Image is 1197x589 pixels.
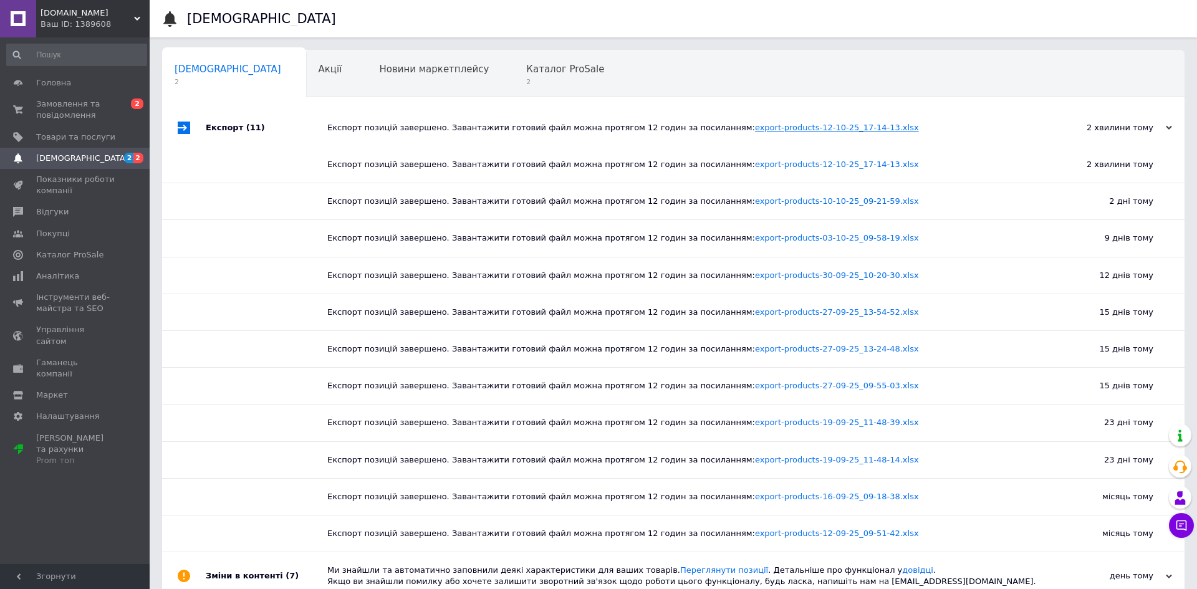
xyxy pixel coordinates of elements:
[526,64,604,75] span: Каталог ProSale
[327,491,1029,502] div: Експорт позицій завершено. Завантажити готовий файл можна протягом 12 годин за посиланням:
[327,380,1029,391] div: Експорт позицій завершено. Завантажити готовий файл можна протягом 12 годин за посиланням:
[36,455,115,466] div: Prom топ
[1029,331,1185,367] div: 15 днів тому
[133,153,143,163] span: 2
[327,232,1029,244] div: Експорт позицій завершено. Завантажити готовий файл можна протягом 12 годин за посиланням:
[327,122,1047,133] div: Експорт позицій завершено. Завантажити готовий файл можна протягом 12 годин за посиланням:
[755,344,919,353] a: export-products-27-09-25_13-24-48.xlsx
[206,109,327,146] div: Експорт
[1029,442,1185,478] div: 23 дні тому
[1029,405,1185,441] div: 23 дні тому
[175,77,281,87] span: 2
[327,528,1029,539] div: Експорт позицій завершено. Завантажити готовий файл можна протягом 12 годин за посиланням:
[41,7,134,19] span: SmartShop.kr.ua
[36,132,115,143] span: Товари та послуги
[755,196,919,206] a: export-products-10-10-25_09-21-59.xlsx
[327,196,1029,207] div: Експорт позицій завершено. Завантажити готовий файл можна протягом 12 годин за посиланням:
[41,19,150,30] div: Ваш ID: 1389608
[36,249,103,261] span: Каталог ProSale
[1169,513,1194,538] button: Чат з покупцем
[755,381,919,390] a: export-products-27-09-25_09-55-03.xlsx
[327,565,1047,587] div: Ми знайшли та автоматично заповнили деякі характеристики для ваших товарів. . Детальніше про функ...
[902,565,933,575] a: довідці
[187,11,336,26] h1: [DEMOGRAPHIC_DATA]
[6,44,147,66] input: Пошук
[246,123,265,132] span: (11)
[755,271,919,280] a: export-products-30-09-25_10-20-30.xlsx
[755,492,919,501] a: export-products-16-09-25_09-18-38.xlsx
[755,307,919,317] a: export-products-27-09-25_13-54-52.xlsx
[1029,479,1185,515] div: місяць тому
[327,343,1029,355] div: Експорт позицій завершено. Завантажити готовий файл можна протягом 12 годин за посиланням:
[1029,515,1185,552] div: місяць тому
[327,270,1029,281] div: Експорт позицій завершено. Завантажити готовий файл можна протягом 12 годин за посиланням:
[755,418,919,427] a: export-products-19-09-25_11-48-39.xlsx
[36,77,71,89] span: Головна
[1029,257,1185,294] div: 12 днів тому
[36,390,68,401] span: Маркет
[680,565,768,575] a: Переглянути позиції
[755,529,919,538] a: export-products-12-09-25_09-51-42.xlsx
[36,292,115,314] span: Інструменти веб-майстра та SEO
[327,307,1029,318] div: Експорт позицій завершено. Завантажити готовий файл можна протягом 12 годин за посиланням:
[36,411,100,422] span: Налаштування
[36,174,115,196] span: Показники роботи компанії
[36,433,115,467] span: [PERSON_NAME] та рахунки
[1029,183,1185,219] div: 2 дні тому
[1047,122,1172,133] div: 2 хвилини тому
[319,64,342,75] span: Акції
[755,160,919,169] a: export-products-12-10-25_17-14-13.xlsx
[175,64,281,75] span: [DEMOGRAPHIC_DATA]
[327,454,1029,466] div: Експорт позицій завершено. Завантажити готовий файл можна протягом 12 годин за посиланням:
[379,64,489,75] span: Новини маркетплейсу
[1029,146,1185,183] div: 2 хвилини тому
[36,98,115,121] span: Замовлення та повідомлення
[131,98,143,109] span: 2
[36,153,128,164] span: [DEMOGRAPHIC_DATA]
[1029,368,1185,404] div: 15 днів тому
[755,123,919,132] a: export-products-12-10-25_17-14-13.xlsx
[1047,570,1172,582] div: день тому
[755,455,919,464] a: export-products-19-09-25_11-48-14.xlsx
[286,571,299,580] span: (7)
[36,228,70,239] span: Покупці
[36,206,69,218] span: Відгуки
[327,417,1029,428] div: Експорт позицій завершено. Завантажити готовий файл можна протягом 12 годин за посиланням:
[124,153,134,163] span: 2
[1029,220,1185,256] div: 9 днів тому
[36,357,115,380] span: Гаманець компанії
[36,324,115,347] span: Управління сайтом
[526,77,604,87] span: 2
[755,233,919,242] a: export-products-03-10-25_09-58-19.xlsx
[1029,294,1185,330] div: 15 днів тому
[36,271,79,282] span: Аналітика
[327,159,1029,170] div: Експорт позицій завершено. Завантажити готовий файл можна протягом 12 годин за посиланням:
